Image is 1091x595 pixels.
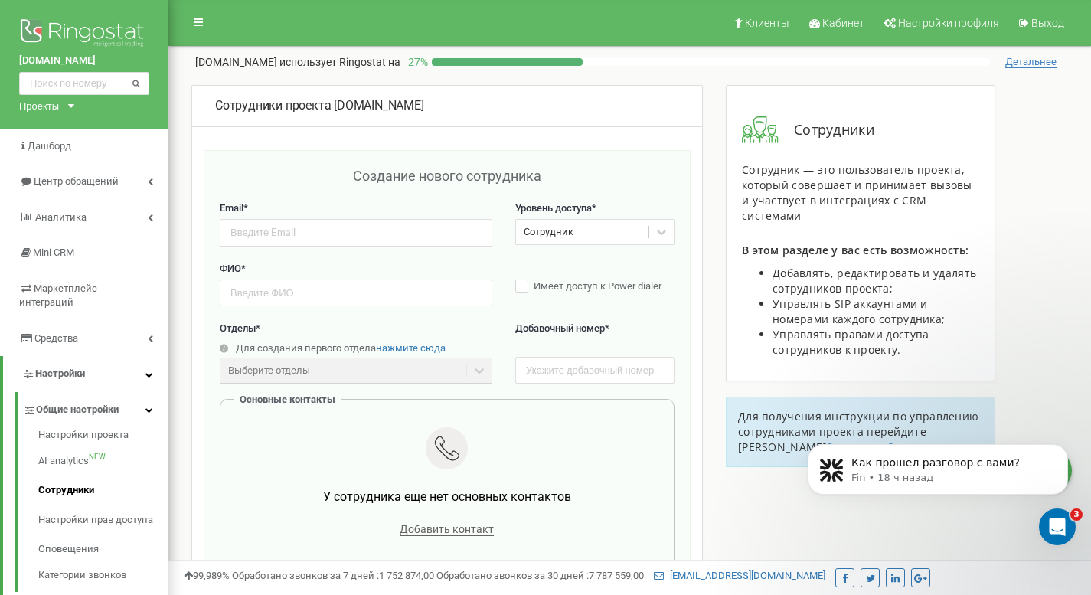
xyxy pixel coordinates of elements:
a: [DOMAIN_NAME] [19,54,149,68]
span: Детальнее [1005,56,1057,68]
u: 1 752 874,00 [379,570,434,581]
span: Основные контакты [240,394,335,405]
span: Средства [34,332,78,344]
span: Сотрудник — это пользователь проекта, который совершает и принимает вызовы и участвует в интеграц... [742,162,972,223]
span: Общие настройки [36,403,119,417]
span: Сотрудники проекта [215,98,331,113]
span: Добавить контакт [400,523,494,536]
span: Клиенты [745,17,789,29]
span: У сотрудника еще нет основных контактов [323,489,571,504]
span: Управлять SIP аккаунтами и номерами каждого сотрудника; [773,296,945,326]
span: ФИО [220,263,241,274]
input: Укажите добавочный номер [515,357,675,384]
iframe: Intercom notifications сообщение [785,412,1091,554]
span: Email [220,202,243,214]
p: 27 % [400,54,432,70]
div: Сотрудник [524,225,573,240]
input: Введите Email [220,219,492,246]
input: Введите ФИО [220,280,492,306]
a: нажмите сюда [376,342,446,354]
div: Проекты [19,99,59,113]
span: Создание нового сотрудника [353,168,541,184]
a: Настройки проекта [38,428,168,446]
span: Аналитика [35,211,87,223]
span: Управлять правами доступа сотрудников к проекту. [773,327,929,357]
a: Настройки прав доступа [38,505,168,535]
span: 99,989% [184,570,230,581]
a: [EMAIL_ADDRESS][DOMAIN_NAME] [654,570,825,581]
span: Имеет доступ к Power dialer [534,280,661,292]
span: Добавочный номер [515,322,605,334]
a: Оповещения [38,535,168,564]
span: Дашборд [28,140,71,152]
span: Для получения инструкции по управлению сотрудниками проекта перейдите [PERSON_NAME] [738,409,978,454]
div: [DOMAIN_NAME] [215,97,679,115]
span: Уровень доступа [515,202,592,214]
input: Поиск по номеру [19,72,149,95]
span: Сотрудники [779,120,874,140]
span: 3 [1070,508,1083,521]
a: Настройки [3,356,168,392]
a: Категории звонков [38,564,168,583]
span: Кабинет [822,17,864,29]
a: Сотрудники [38,476,168,505]
span: использует Ringostat на [279,56,400,68]
span: Mini CRM [33,247,74,258]
iframe: Intercom live chat [1039,508,1076,545]
a: AI analyticsNEW [38,446,168,476]
span: Обработано звонков за 30 дней : [436,570,644,581]
p: [DOMAIN_NAME] [195,54,400,70]
span: Выход [1031,17,1064,29]
span: Обработано звонков за 7 дней : [232,570,434,581]
span: Отделы [220,322,256,334]
span: Добавлять, редактировать и удалять сотрудников проекта; [773,266,976,296]
a: Общие настройки [23,392,168,423]
span: В этом разделе у вас есть возможность: [742,243,969,257]
u: 7 787 559,00 [589,570,644,581]
span: Центр обращений [34,175,119,187]
span: Маркетплейс интеграций [19,283,97,309]
span: Настройки профиля [898,17,999,29]
span: Для создания первого отдела [236,342,376,354]
img: Ringostat logo [19,15,149,54]
span: Настройки [35,368,85,379]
